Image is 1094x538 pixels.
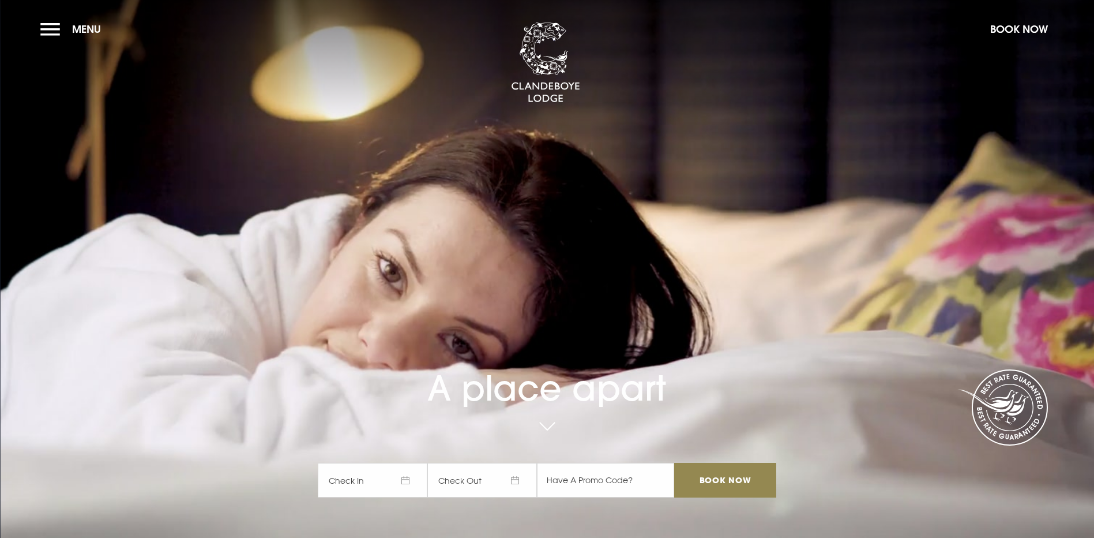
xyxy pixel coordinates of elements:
[318,335,776,409] h1: A place apart
[537,463,674,498] input: Have A Promo Code?
[511,23,580,103] img: Clandeboye Lodge
[427,463,537,498] span: Check Out
[674,463,776,498] input: Book Now
[318,463,427,498] span: Check In
[40,17,107,42] button: Menu
[984,17,1054,42] button: Book Now
[72,23,101,36] span: Menu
